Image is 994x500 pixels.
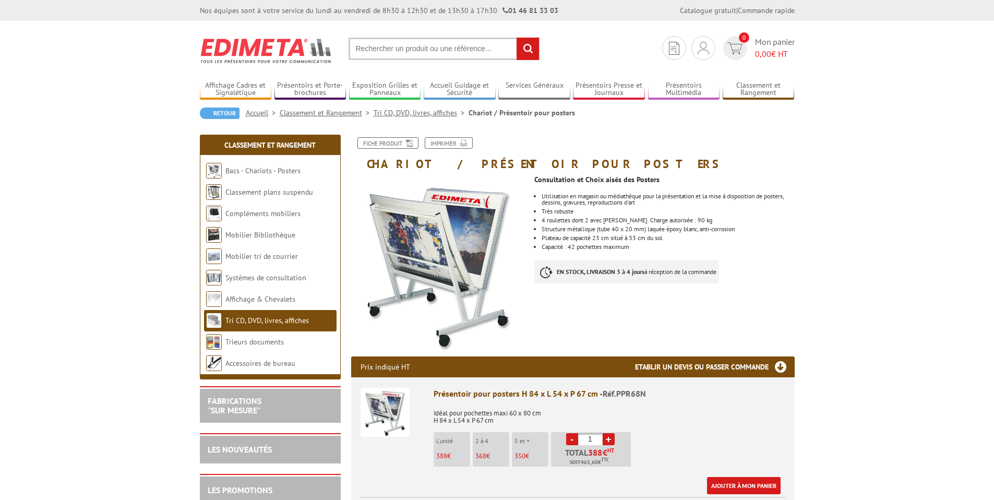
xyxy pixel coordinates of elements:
[225,316,309,325] a: Tri CD, DVD, livres, affiches
[755,48,795,60] span: € HT
[225,166,301,175] a: Bacs - Chariots - Posters
[225,273,306,282] a: Systèmes de consultation
[206,184,222,200] img: Classement plans suspendu
[225,252,298,261] a: Mobilier tri de courrier
[727,42,742,54] img: devis rapide
[200,108,239,119] a: Retour
[542,244,794,250] li: Capacité : 42 pochettes maximum
[721,36,795,60] a: devis rapide 0 Mon panier 0,00€ HT
[206,163,222,178] img: Bacs - Chariots - Posters
[603,388,646,399] span: Réf.PPR68N
[225,337,284,347] a: Trieurs documents
[581,458,598,467] span: 465,60
[434,388,785,400] div: Présentoir pour posters H 84 x L 54 x P 67 cm -
[475,451,486,460] span: 368
[280,108,374,117] a: Classement et Rangement
[557,268,644,276] strong: EN STOCK, LIVRAISON 3 à 4 jours
[200,31,333,70] img: Edimeta
[534,175,660,184] strong: Consultation et Choix aisés des Posters
[514,451,525,460] span: 350
[669,42,679,55] img: devis rapide
[434,402,785,424] p: Idéal pour pochettes maxi 60 x 80 cm H 84 x L 54 x P 67 cm
[225,187,313,197] a: Classement plans suspendu
[206,291,222,307] img: Affichage & Chevalets
[351,175,527,351] img: tri_cd_livres_affiches_ppr68n_1.jpg
[469,108,575,118] li: Chariot / Présentoir pour posters
[680,6,736,15] a: Catalogue gratuit
[206,270,222,285] img: Systèmes de consultation
[225,359,295,368] a: Accessoires de bureau
[707,477,781,494] a: Ajouter à mon panier
[534,260,719,283] p: à réception de la commande
[601,457,609,462] sup: TTC
[648,81,720,98] a: Présentoirs Multimédia
[208,396,261,415] a: FABRICATIONS"Sur Mesure"
[206,206,222,221] img: Compléments mobiliers
[208,444,272,455] a: LES NOUVEAUTÉS
[206,355,222,371] img: Accessoires de bureau
[603,433,615,445] a: +
[225,294,295,304] a: Affichage & Chevalets
[274,81,346,98] a: Présentoirs et Porte-brochures
[517,38,539,60] input: rechercher
[206,227,222,243] img: Mobilier Bibliothèque
[542,226,794,232] li: Structure métallique (tube 40 x 20 mm) laquée époxy blanc, anti-corrosion
[603,448,607,457] span: €
[424,81,496,98] a: Accueil Guidage et Sécurité
[374,108,469,117] a: Tri CD, DVD, livres, affiches
[573,81,645,98] a: Présentoirs Presse et Journaux
[755,36,795,60] span: Mon panier
[498,81,570,98] a: Services Généraux
[680,5,795,16] div: |
[357,137,418,149] a: Fiche produit
[436,451,447,460] span: 388
[200,81,272,98] a: Affichage Cadres et Signalétique
[514,437,548,445] p: 5 et +
[698,42,709,54] img: devis rapide
[436,437,470,445] p: L'unité
[436,453,470,460] p: €
[738,6,795,15] a: Commande rapide
[723,81,795,98] a: Classement et Rangement
[361,356,410,377] p: Prix indiqué HT
[349,38,540,60] input: Rechercher un produit ou une référence...
[542,217,794,223] li: 4 roulettes dont 2 avec [PERSON_NAME]. Charge autorisée : 90 kg
[349,81,421,98] a: Exposition Grilles et Panneaux
[425,137,473,149] a: Imprimer
[570,458,609,467] span: Soit €
[208,485,272,495] a: LES PROMOTIONS
[206,248,222,264] img: Mobilier tri de courrier
[502,6,558,15] strong: 01 46 81 33 03
[542,235,794,241] li: Plateau de capacité 23 cm situé à 33 cm du sol
[588,448,603,457] span: 388
[475,437,509,445] p: 2 à 4
[200,5,558,16] div: Nos équipes sont à votre service du lundi au vendredi de 8h30 à 12h30 et de 13h30 à 17h30
[566,433,578,445] a: -
[635,356,795,377] h3: Etablir un devis ou passer commande
[246,108,280,117] a: Accueil
[755,49,771,59] span: 0,00
[225,209,301,218] a: Compléments mobiliers
[361,388,410,437] img: Présentoir pour posters H 84 x L 54 x P 67 cm
[739,32,749,43] span: 0
[554,448,631,467] p: Total
[475,453,509,460] p: €
[224,140,316,150] a: Classement et Rangement
[225,230,295,240] a: Mobilier Bibliothèque
[542,208,794,215] li: Très robuste
[542,193,794,206] li: Utilisation en magasin ou médiathèque pour la présentation et la mise à disposition de posters, d...
[607,447,614,454] sup: HT
[206,334,222,350] img: Trieurs documents
[206,313,222,328] img: Tri CD, DVD, livres, affiches
[514,453,548,460] p: €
